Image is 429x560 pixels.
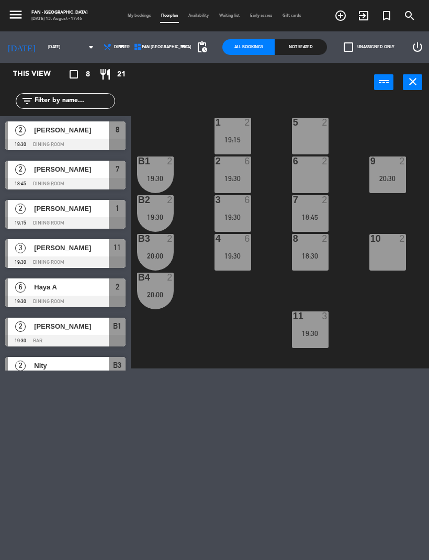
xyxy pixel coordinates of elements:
[137,252,174,260] div: 20:00
[31,16,87,22] div: [DATE] 13. August - 17:46
[322,234,328,243] div: 2
[138,273,139,282] div: B4
[113,359,121,372] span: B3
[380,9,393,22] i: turned_in_not
[292,214,329,221] div: 18:45
[15,164,26,175] span: 2
[167,234,173,243] div: 2
[403,74,422,90] button: close
[137,291,174,298] div: 20:00
[34,242,109,253] span: [PERSON_NAME]
[116,124,119,136] span: 8
[322,118,328,127] div: 2
[34,164,109,175] span: [PERSON_NAME]
[116,202,119,215] span: 1
[5,68,75,81] div: This view
[167,273,173,282] div: 2
[293,311,293,321] div: 11
[403,9,416,22] i: search
[292,330,329,337] div: 19:30
[344,42,394,52] label: Unassigned only
[399,156,405,166] div: 2
[85,41,97,53] i: arrow_drop_down
[375,7,398,25] span: Special reservation
[398,7,421,25] span: SEARCH
[33,95,115,107] input: Filter by name...
[142,45,191,50] span: Fan [GEOGRAPHIC_DATA]
[138,234,139,243] div: B3
[214,136,251,143] div: 19:15
[322,311,328,321] div: 3
[407,75,419,88] i: close
[244,195,251,205] div: 6
[67,68,80,81] i: crop_square
[34,321,109,332] span: [PERSON_NAME]
[167,156,173,166] div: 2
[334,9,347,22] i: add_circle_outline
[293,195,293,205] div: 7
[15,243,26,253] span: 3
[8,7,24,25] button: menu
[137,175,174,182] div: 19:30
[399,234,405,243] div: 2
[138,156,139,166] div: B1
[244,118,251,127] div: 2
[293,118,293,127] div: 5
[15,282,26,293] span: 6
[411,41,424,53] i: power_settings_new
[86,69,90,81] span: 8
[183,14,214,18] span: Availability
[214,14,245,18] span: Waiting list
[352,7,375,25] span: WALK IN
[31,9,87,16] div: Fan - [GEOGRAPHIC_DATA]
[369,175,406,182] div: 20:30
[344,42,353,52] span: check_box_outline_blank
[114,45,130,50] span: Dinner
[34,282,109,293] span: Haya A
[15,321,26,332] span: 2
[322,195,328,205] div: 2
[34,360,109,371] span: Nity
[292,252,329,260] div: 18:30
[116,163,119,175] span: 7
[34,125,109,136] span: [PERSON_NAME]
[137,214,174,221] div: 19:30
[214,252,251,260] div: 19:30
[34,203,109,214] span: [PERSON_NAME]
[374,74,393,90] button: power_input
[293,156,293,166] div: 6
[113,320,121,332] span: B1
[15,125,26,136] span: 2
[196,41,208,53] span: pending_actions
[117,69,126,81] span: 21
[322,156,328,166] div: 2
[293,234,293,243] div: 8
[116,281,119,293] span: 2
[244,234,251,243] div: 6
[214,175,251,182] div: 19:30
[8,7,24,23] i: menu
[357,9,370,22] i: exit_to_app
[99,68,111,81] i: restaurant
[167,195,173,205] div: 2
[214,214,251,221] div: 19:30
[122,14,156,18] span: My bookings
[138,195,139,205] div: B2
[244,156,251,166] div: 6
[21,95,33,107] i: filter_list
[277,14,306,18] span: Gift cards
[15,204,26,214] span: 2
[114,241,121,254] span: 11
[329,7,352,25] span: BOOK TABLE
[15,361,26,371] span: 2
[222,39,275,55] div: All Bookings
[156,14,183,18] span: Floorplan
[378,75,390,88] i: power_input
[245,14,277,18] span: Early-access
